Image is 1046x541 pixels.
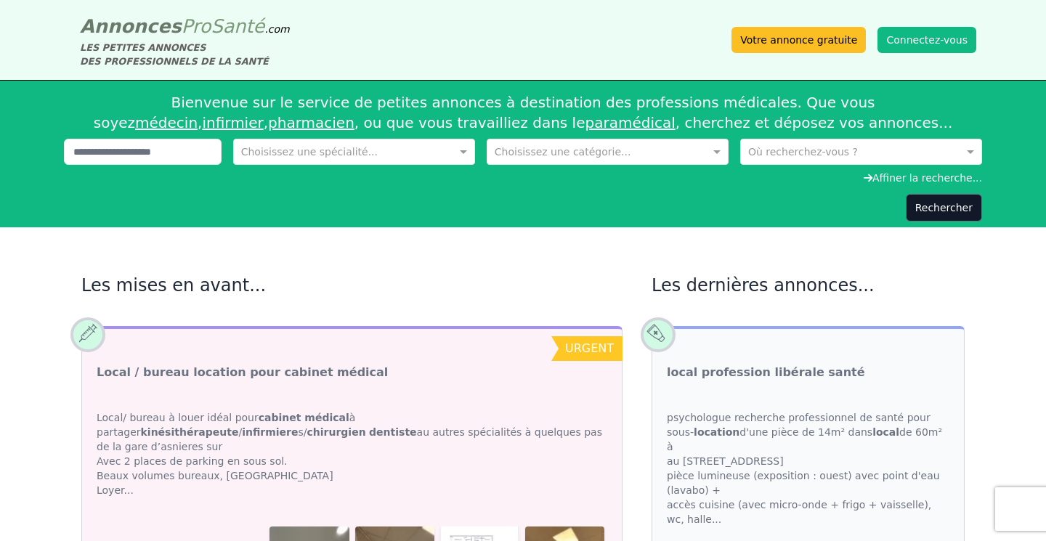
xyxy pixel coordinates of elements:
strong: infirmiere [242,426,298,438]
strong: local [872,426,899,438]
a: médecin [135,114,198,131]
a: infirmier [202,114,263,131]
strong: thérapeute [174,426,238,438]
a: Local / bureau location pour cabinet médical [97,364,388,381]
a: local profession libérale santé [667,364,865,381]
span: Santé [211,15,264,37]
a: pharmacien [268,114,354,131]
div: Bienvenue sur le service de petites annonces à destination des professions médicales. Que vous so... [64,86,982,139]
a: paramédical [585,114,675,131]
strong: chirurgien [307,426,366,438]
div: psychologue recherche professionnel de santé pour sous- d'une pièce de 14m² dans de 60m² à au [ST... [652,396,964,541]
a: AnnoncesProSanté.com [80,15,290,37]
button: Connectez-vous [877,27,976,53]
span: .com [264,23,289,35]
strong: cabinet médical [259,412,349,423]
button: Rechercher [906,194,982,221]
span: Annonces [80,15,182,37]
div: Affiner la recherche... [64,171,982,185]
h2: Les mises en avant... [81,274,623,297]
h2: Les dernières annonces... [652,274,965,297]
strong: kinési [141,426,239,438]
strong: dentiste [369,426,417,438]
div: LES PETITES ANNONCES DES PROFESSIONNELS DE LA SANTÉ [80,41,290,68]
strong: location [694,426,739,438]
span: urgent [565,341,614,355]
div: Local/ bureau à louer idéal pour à partager / s/ au autres spécialités à quelques pas de la gare ... [82,396,622,512]
span: Pro [182,15,211,37]
a: Votre annonce gratuite [731,27,866,53]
